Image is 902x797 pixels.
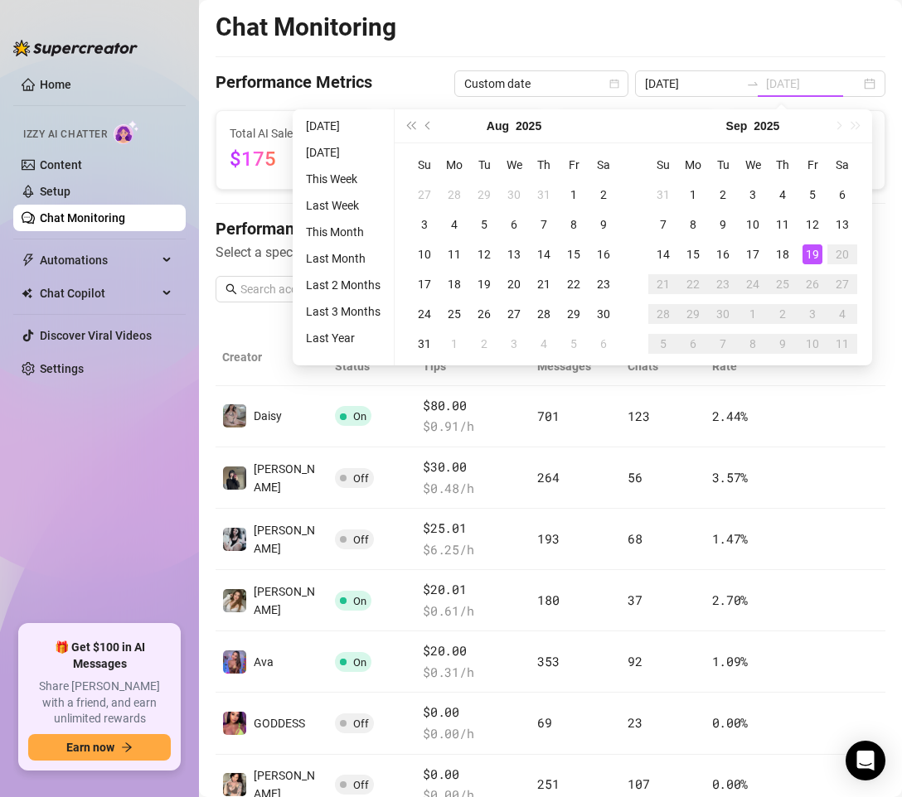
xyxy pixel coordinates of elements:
[628,714,642,731] span: 23
[439,150,469,180] th: Mo
[648,180,678,210] td: 2025-08-31
[773,304,793,324] div: 2
[216,329,328,386] th: Creator
[40,185,70,198] a: Setup
[832,185,852,205] div: 6
[564,304,584,324] div: 29
[713,274,733,294] div: 23
[678,329,708,359] td: 2025-10-06
[713,334,733,354] div: 7
[589,210,618,239] td: 2025-08-09
[628,592,642,608] span: 37
[439,180,469,210] td: 2025-07-28
[712,592,749,608] span: 2.70 %
[423,580,524,600] span: $20.01
[487,109,509,142] button: Choose a month
[708,269,738,299] td: 2025-09-23
[827,180,857,210] td: 2025-09-06
[678,239,708,269] td: 2025-09-15
[768,150,798,180] th: Th
[474,274,494,294] div: 19
[653,215,673,234] div: 7
[469,239,499,269] td: 2025-08-12
[499,239,529,269] td: 2025-08-13
[628,408,649,424] span: 123
[439,329,469,359] td: 2025-09-01
[832,244,852,264] div: 20
[223,589,246,612] img: Paige
[254,717,305,730] span: GODDESS
[299,328,387,348] li: Last Year
[594,334,613,354] div: 6
[589,239,618,269] td: 2025-08-16
[469,299,499,329] td: 2025-08-26
[504,334,524,354] div: 3
[743,215,763,234] div: 10
[499,150,529,180] th: We
[499,210,529,239] td: 2025-08-06
[738,210,768,239] td: 2025-09-10
[534,185,554,205] div: 31
[499,180,529,210] td: 2025-07-30
[469,329,499,359] td: 2025-09-02
[537,530,559,547] span: 193
[713,304,733,324] div: 30
[474,334,494,354] div: 2
[410,239,439,269] td: 2025-08-10
[708,329,738,359] td: 2025-10-07
[712,775,749,792] span: 0.00 %
[564,185,584,205] div: 1
[299,142,387,162] li: [DATE]
[410,210,439,239] td: 2025-08-03
[423,641,524,661] span: $20.00
[746,77,759,90] span: to
[28,734,171,761] button: Earn nowarrow-right
[415,215,434,234] div: 3
[423,417,524,437] span: $ 0.91 /h
[537,469,559,485] span: 264
[773,215,793,234] div: 11
[743,244,763,264] div: 17
[773,274,793,294] div: 25
[678,210,708,239] td: 2025-09-08
[564,215,584,234] div: 8
[648,299,678,329] td: 2025-09-28
[537,653,559,669] span: 353
[559,180,589,210] td: 2025-08-01
[469,269,499,299] td: 2025-08-19
[773,244,793,264] div: 18
[827,239,857,269] td: 2025-09-20
[773,185,793,205] div: 4
[559,150,589,180] th: Fr
[216,70,372,97] h4: Performance Metrics
[415,334,434,354] div: 31
[798,329,827,359] td: 2025-10-10
[832,215,852,234] div: 13
[529,180,559,210] td: 2025-07-31
[589,180,618,210] td: 2025-08-02
[40,247,158,273] span: Automations
[299,222,387,242] li: This Month
[504,185,524,205] div: 30
[230,147,276,171] span: $175
[832,274,852,294] div: 27
[415,304,434,324] div: 24
[594,244,613,264] div: 16
[240,280,390,298] input: Search account...
[439,210,469,239] td: 2025-08-04
[827,210,857,239] td: 2025-09-13
[803,244,822,264] div: 19
[353,472,369,485] span: Off
[628,775,649,792] span: 107
[683,274,703,294] div: 22
[713,185,733,205] div: 2
[768,239,798,269] td: 2025-09-18
[803,185,822,205] div: 5
[832,304,852,324] div: 4
[743,304,763,324] div: 1
[738,239,768,269] td: 2025-09-17
[423,663,524,683] span: $ 0.31 /h
[415,274,434,294] div: 17
[423,703,524,722] span: $0.00
[678,180,708,210] td: 2025-09-01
